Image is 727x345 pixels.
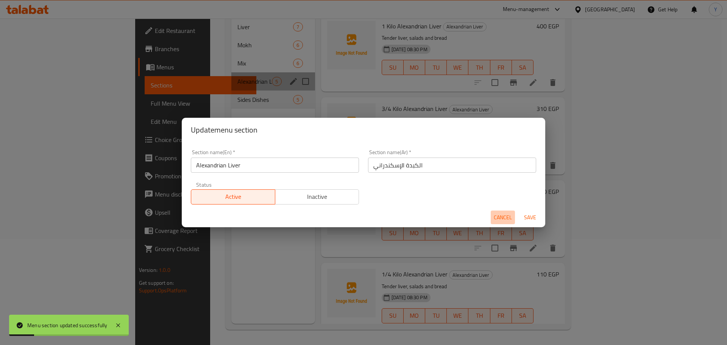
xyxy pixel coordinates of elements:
button: Inactive [275,189,359,205]
input: Please enter section name(en) [191,158,359,173]
span: Save [521,213,539,222]
button: Cancel [491,211,515,225]
input: Please enter section name(ar) [368,158,536,173]
div: Menu section updated successfully [27,321,108,329]
button: Save [518,211,542,225]
span: Active [194,191,272,202]
button: Active [191,189,275,205]
span: Cancel [494,213,512,222]
span: Inactive [278,191,356,202]
h2: Update menu section [191,124,536,136]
